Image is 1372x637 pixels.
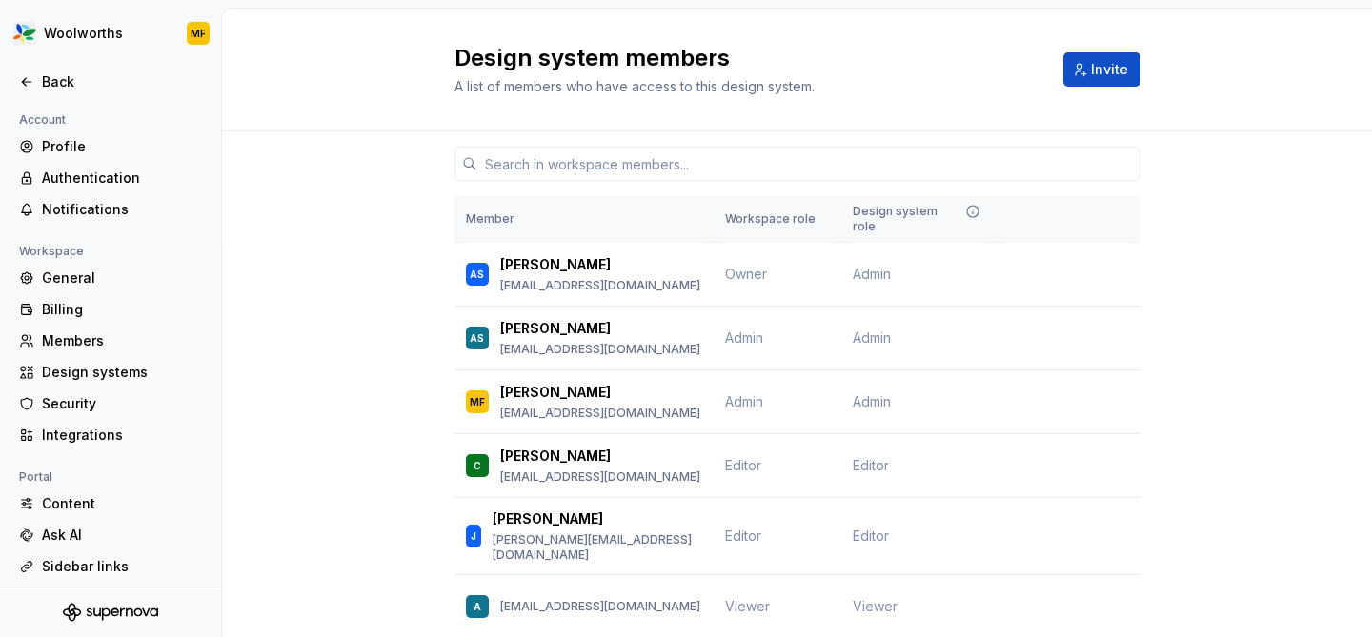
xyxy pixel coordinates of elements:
[42,269,202,288] div: General
[500,278,700,293] p: [EMAIL_ADDRESS][DOMAIN_NAME]
[493,509,603,528] p: [PERSON_NAME]
[500,383,611,402] p: [PERSON_NAME]
[4,12,217,54] button: WoolworthsMF
[191,26,206,41] div: MF
[725,457,761,473] span: Editor
[454,78,815,94] span: A list of members who have access to this design system.
[471,527,476,546] div: J
[42,169,202,188] div: Authentication
[500,447,611,466] p: [PERSON_NAME]
[11,326,210,356] a: Members
[493,532,701,563] p: [PERSON_NAME][EMAIL_ADDRESS][DOMAIN_NAME]
[454,196,714,243] th: Member
[470,328,484,348] div: AS
[42,526,202,545] div: Ask AI
[725,393,763,409] span: Admin
[11,420,210,450] a: Integrations
[500,406,700,421] p: [EMAIL_ADDRESS][DOMAIN_NAME]
[725,329,763,346] span: Admin
[11,388,210,419] a: Security
[500,469,700,485] p: [EMAIL_ADDRESS][DOMAIN_NAME]
[853,265,891,284] span: Admin
[11,488,210,519] a: Content
[42,426,202,445] div: Integrations
[11,109,73,131] div: Account
[11,163,210,193] a: Authentication
[853,392,891,411] span: Admin
[853,204,984,234] div: Design system role
[42,494,202,513] div: Content
[42,300,202,319] div: Billing
[11,263,210,293] a: General
[11,294,210,325] a: Billing
[500,342,700,357] p: [EMAIL_ADDRESS][DOMAIN_NAME]
[63,603,158,622] svg: Supernova Logo
[42,200,202,219] div: Notifications
[500,319,611,338] p: [PERSON_NAME]
[42,394,202,413] div: Security
[853,527,889,546] span: Editor
[477,147,1140,181] input: Search in workspace members...
[500,255,611,274] p: [PERSON_NAME]
[470,392,485,411] div: MF
[474,597,481,616] div: A
[1091,60,1128,79] span: Invite
[44,24,123,43] div: Woolworths
[500,599,700,614] p: [EMAIL_ADDRESS][DOMAIN_NAME]
[454,43,1040,73] h2: Design system members
[725,528,761,544] span: Editor
[725,598,770,614] span: Viewer
[853,456,889,475] span: Editor
[11,240,91,263] div: Workspace
[853,597,898,616] span: Viewer
[11,67,210,97] a: Back
[725,266,767,282] span: Owner
[11,131,210,162] a: Profile
[474,456,481,475] div: C
[13,22,36,45] img: 551ca721-6c59-42a7-accd-e26345b0b9d6.png
[11,466,60,488] div: Portal
[1063,52,1140,87] button: Invite
[42,331,202,350] div: Members
[11,551,210,582] a: Sidebar links
[42,72,202,91] div: Back
[42,363,202,382] div: Design systems
[714,196,841,243] th: Workspace role
[11,520,210,550] a: Ask AI
[470,265,484,284] div: AS
[853,328,891,348] span: Admin
[42,137,202,156] div: Profile
[11,357,210,388] a: Design systems
[11,194,210,225] a: Notifications
[42,557,202,576] div: Sidebar links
